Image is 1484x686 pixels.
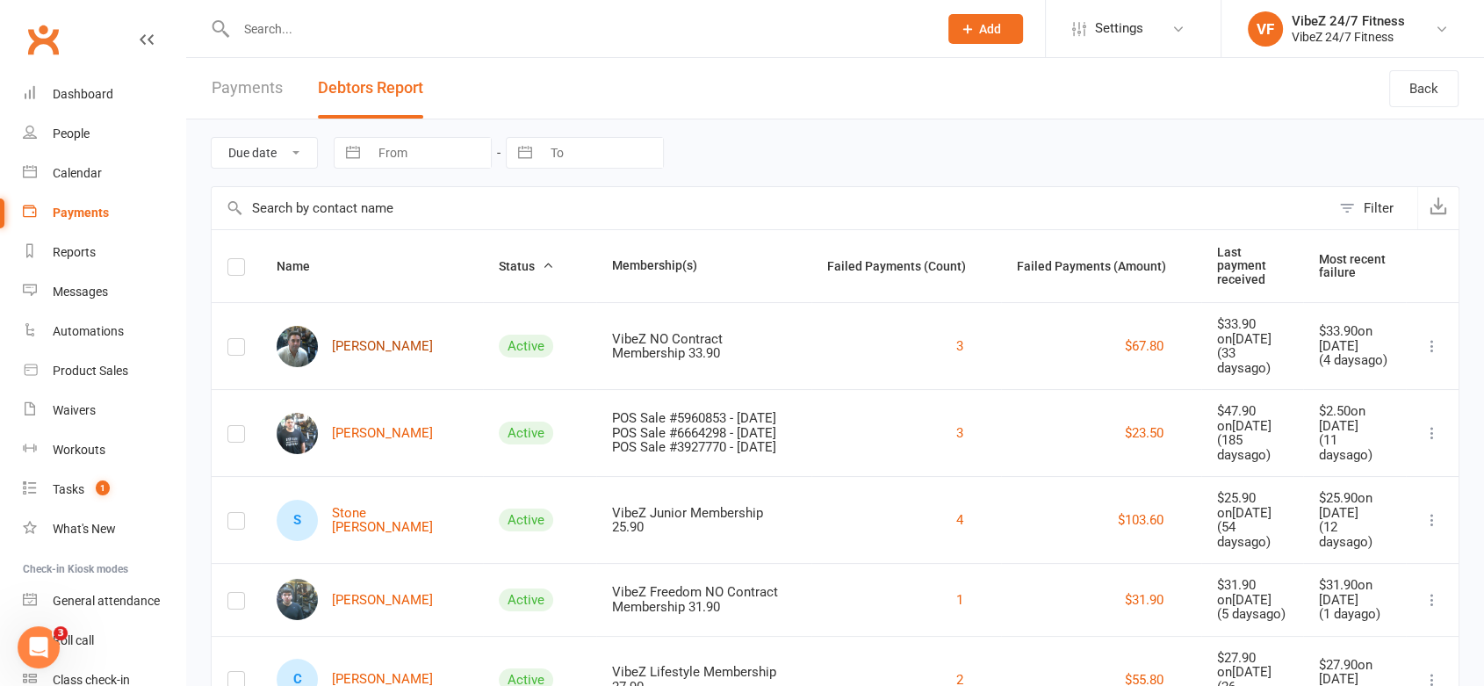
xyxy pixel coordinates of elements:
[1319,520,1390,549] div: ( 12 days ago)
[53,245,96,259] div: Reports
[499,335,553,357] div: Active
[53,285,108,299] div: Messages
[1319,491,1390,520] div: $25.90 on [DATE]
[23,193,185,233] a: Payments
[277,500,467,541] a: SStone [PERSON_NAME]
[1217,651,1288,680] div: $27.90 on [DATE]
[1125,336,1163,357] button: $67.80
[1303,230,1406,302] th: Most recent failure
[1201,230,1304,302] th: Last payment received
[53,126,90,141] div: People
[499,259,554,273] span: Status
[277,326,433,367] a: [PERSON_NAME]
[23,351,185,391] a: Product Sales
[612,332,796,361] div: VibeZ NO Contract Membership 33.90
[1017,256,1185,277] button: Failed Payments (Amount)
[596,230,811,302] th: Membership(s)
[277,500,318,541] div: S
[1095,9,1143,48] span: Settings
[277,413,433,454] a: [PERSON_NAME]
[1118,509,1163,531] button: $103.60
[1217,491,1288,520] div: $25.90 on [DATE]
[1217,578,1288,607] div: $31.90 on [DATE]
[948,14,1023,44] button: Add
[23,621,185,661] a: Roll call
[1217,346,1288,375] div: ( 33 days ago)
[53,166,102,180] div: Calendar
[53,633,94,647] div: Roll call
[1364,198,1394,219] div: Filter
[499,422,553,444] div: Active
[318,58,423,119] button: Debtors Report
[53,443,105,457] div: Workouts
[541,138,663,168] input: To
[96,480,110,495] span: 1
[23,233,185,272] a: Reports
[956,422,963,444] button: 3
[53,87,113,101] div: Dashboard
[54,626,68,640] span: 3
[23,114,185,154] a: People
[53,364,128,378] div: Product Sales
[1330,187,1417,229] button: Filter
[956,509,963,531] button: 4
[499,509,553,531] div: Active
[18,626,60,668] iframe: Intercom live chat
[1319,324,1390,353] div: $33.90 on [DATE]
[1217,607,1288,622] div: ( 5 days ago)
[979,22,1001,36] span: Add
[53,594,160,608] div: General attendance
[1217,520,1288,549] div: ( 54 days ago)
[23,312,185,351] a: Automations
[21,18,65,61] a: Clubworx
[956,336,963,357] button: 3
[53,482,84,496] div: Tasks
[53,206,109,220] div: Payments
[612,440,796,455] div: POS Sale #3927770 - [DATE]
[612,506,796,535] div: VibeZ Junior Membership 25.90
[1319,578,1390,607] div: $31.90 on [DATE]
[231,17,926,41] input: Search...
[53,324,124,338] div: Automations
[1319,404,1390,433] div: $2.50 on [DATE]
[612,585,796,614] div: VibeZ Freedom NO Contract Membership 31.90
[1292,29,1405,45] div: VibeZ 24/7 Fitness
[1248,11,1283,47] div: VF
[827,256,985,277] button: Failed Payments (Count)
[1125,589,1163,610] button: $31.90
[1217,404,1288,433] div: $47.90 on [DATE]
[612,426,796,441] div: POS Sale #6664298 - [DATE]
[1319,607,1390,622] div: ( 1 day ago)
[212,187,1330,229] input: Search by contact name
[1217,433,1288,462] div: ( 185 days ago)
[1017,259,1185,273] span: Failed Payments (Amount)
[23,272,185,312] a: Messages
[23,154,185,193] a: Calendar
[827,259,985,273] span: Failed Payments (Count)
[53,522,116,536] div: What's New
[612,411,796,426] div: POS Sale #5960853 - [DATE]
[277,579,433,620] a: [PERSON_NAME]
[23,581,185,621] a: General attendance kiosk mode
[23,509,185,549] a: What's New
[1319,433,1390,462] div: ( 11 days ago)
[499,256,554,277] button: Status
[1319,353,1390,368] div: ( 4 days ago)
[23,470,185,509] a: Tasks 1
[1292,13,1405,29] div: VibeZ 24/7 Fitness
[1125,422,1163,444] button: $23.50
[23,391,185,430] a: Waivers
[499,589,553,611] div: Active
[1389,70,1459,107] a: Back
[212,58,283,119] a: Payments
[53,403,96,417] div: Waivers
[277,256,329,277] button: Name
[956,589,963,610] button: 1
[369,138,491,168] input: From
[277,259,329,273] span: Name
[23,75,185,114] a: Dashboard
[1217,317,1288,346] div: $33.90 on [DATE]
[23,430,185,470] a: Workouts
